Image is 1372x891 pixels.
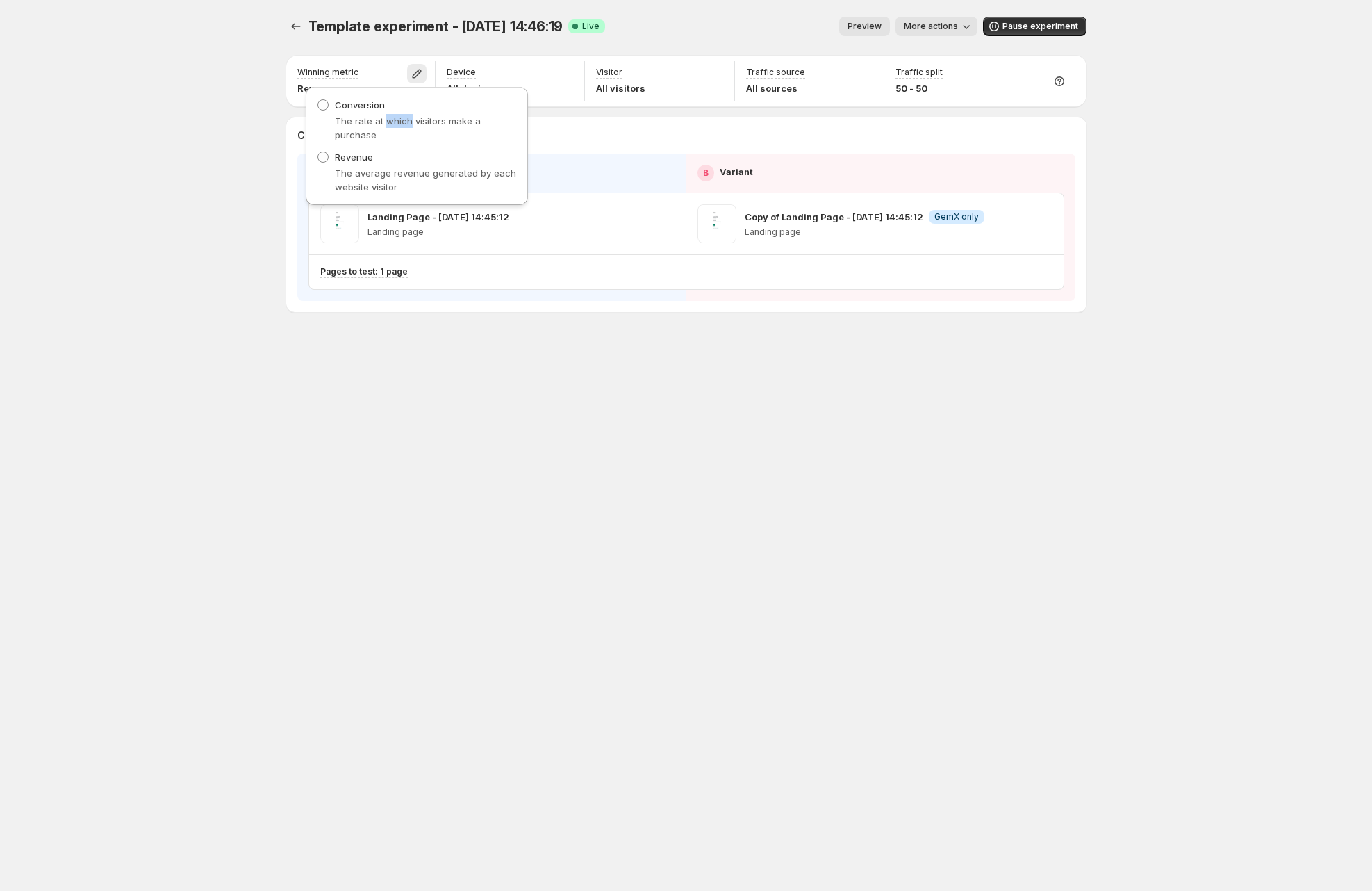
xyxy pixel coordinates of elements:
[367,227,509,238] p: Landing page
[697,204,736,243] img: Copy of Landing Page - Aug 21, 14:45:12
[904,21,958,32] span: More actions
[320,266,408,277] p: Pages to test: 1 page
[335,114,517,142] p: The rate at which visitors make a purchase
[297,129,1075,142] p: Choose template to test from your store
[447,81,497,95] p: All devices
[746,81,805,95] p: All sources
[297,67,358,78] p: Winning metric
[703,167,709,179] h2: B
[286,17,306,36] button: Experiments
[745,227,984,238] p: Landing page
[720,165,753,179] p: Variant
[746,67,805,78] p: Traffic source
[335,166,517,194] p: The average revenue generated by each website visitor
[582,21,600,32] span: Live
[447,67,476,78] p: Device
[308,18,563,35] span: Template experiment - [DATE] 14:46:19
[335,99,385,111] span: Conversion
[335,152,373,163] span: Revenue
[934,211,979,222] span: GemX only
[895,67,943,78] p: Traffic split
[895,81,943,95] p: 50 - 50
[367,210,509,224] p: Landing Page - [DATE] 14:45:12
[839,17,890,36] button: Preview
[848,21,882,32] span: Preview
[596,81,645,95] p: All visitors
[745,210,923,224] p: Copy of Landing Page - [DATE] 14:45:12
[1002,21,1078,32] span: Pause experiment
[596,67,622,78] p: Visitor
[297,81,358,95] p: Revenue
[983,17,1086,36] button: Pause experiment
[895,17,977,36] button: More actions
